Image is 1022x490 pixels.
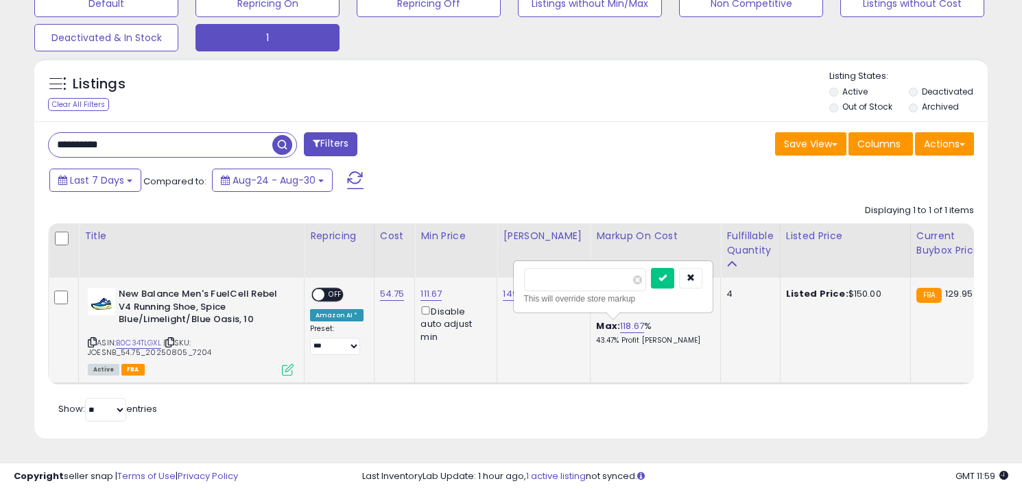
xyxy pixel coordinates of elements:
[88,288,294,374] div: ASIN:
[726,288,769,300] div: 4
[596,320,710,345] div: %
[420,304,486,343] div: Disable auto adjust min
[310,324,364,355] div: Preset:
[955,469,1008,482] span: 2025-09-7 11:59 GMT
[58,402,157,415] span: Show: entries
[526,469,586,482] a: 1 active listing
[119,288,285,330] b: New Balance Men's FuelCell Rebel V4 Running Shoe, Spice Blue/Limelight/Blue Oasis, 10
[178,469,238,482] a: Privacy Policy
[922,101,959,112] label: Archived
[48,98,109,111] div: Clear All Filters
[380,229,409,243] div: Cost
[829,70,988,83] p: Listing States:
[916,288,942,303] small: FBA
[143,175,206,188] span: Compared to:
[420,229,491,243] div: Min Price
[14,470,238,483] div: seller snap | |
[88,364,119,376] span: All listings currently available for purchase on Amazon
[88,337,211,358] span: | SKU: JOESNB_54.75_20250805_7204
[304,132,357,156] button: Filters
[842,101,892,112] label: Out of Stock
[88,288,115,315] img: 41FdQI94VLL._SL40_.jpg
[945,287,973,300] span: 129.95
[212,169,333,192] button: Aug-24 - Aug-30
[121,364,145,376] span: FBA
[865,204,974,217] div: Displaying 1 to 1 of 1 items
[922,86,973,97] label: Deactivated
[786,229,905,243] div: Listed Price
[49,169,141,192] button: Last 7 Days
[848,132,913,156] button: Columns
[324,289,346,301] span: OFF
[116,337,161,349] a: B0C34TLGXL
[70,173,124,187] span: Last 7 Days
[310,309,364,321] div: Amazon AI *
[596,319,620,332] b: Max:
[503,287,532,301] a: 149.46
[420,287,442,301] a: 111.67
[117,469,176,482] a: Terms of Use
[524,292,702,306] div: This will override store markup
[84,229,298,243] div: Title
[14,469,64,482] strong: Copyright
[34,24,178,51] button: Deactivated & In Stock
[362,470,1009,483] div: Last InventoryLab Update: 1 hour ago, not synced.
[503,229,584,243] div: [PERSON_NAME]
[596,229,715,243] div: Markup on Cost
[620,319,644,333] a: 118.67
[842,86,868,97] label: Active
[233,173,316,187] span: Aug-24 - Aug-30
[591,223,721,278] th: The percentage added to the cost of goods (COGS) that forms the calculator for Min & Max prices.
[195,24,340,51] button: 1
[786,287,848,300] b: Listed Price:
[310,229,368,243] div: Repricing
[775,132,846,156] button: Save View
[916,229,987,258] div: Current Buybox Price
[596,336,710,345] p: 43.47% Profit [PERSON_NAME]
[915,132,974,156] button: Actions
[380,287,405,301] a: 54.75
[726,229,774,258] div: Fulfillable Quantity
[786,288,900,300] div: $150.00
[73,75,126,94] h5: Listings
[857,137,901,151] span: Columns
